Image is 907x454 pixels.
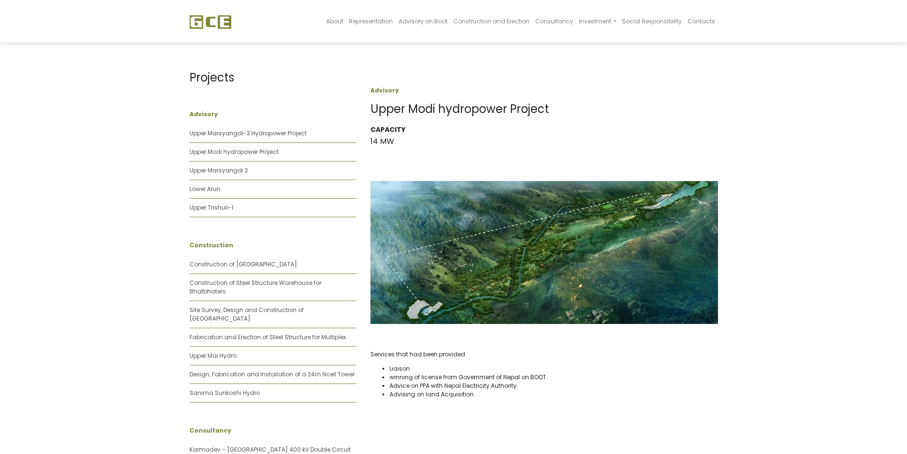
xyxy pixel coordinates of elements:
li: winning of license from Government of Nepal on BOOT [389,373,718,382]
a: Construction and Erection [450,3,532,40]
p: Advisory [370,86,718,95]
a: Social Responsibility [619,3,685,40]
p: Advisory [189,110,356,119]
li: Advising on land Acquisition [389,390,718,399]
a: Design, Fabrication and Installation of a 24m Ncell Tower [189,370,355,378]
a: Contacts [685,3,718,40]
a: Sanima Sunkoshi Hydro [189,389,260,397]
a: Investment [576,3,618,40]
a: Advisory on Boot [396,3,450,40]
img: GCE Group [189,15,231,29]
a: Lower Arun [189,185,220,193]
a: Upper Marsyangdi-3 Hydropower Project [189,129,307,137]
img: thumbnailimage.img_.jpg [370,181,718,324]
span: Representation [349,17,393,25]
a: About [323,3,346,40]
h1: Upper Modi hydropower Project [370,102,718,116]
a: Site Survey, Design and Construction of [GEOGRAPHIC_DATA] [189,306,304,323]
p: Services that had been provided: [370,350,718,359]
p: Projects [189,69,356,86]
span: Advisory on Boot [399,17,448,25]
span: Social Responsibility [622,17,682,25]
span: Consultancy [535,17,573,25]
p: Consultancy [189,426,356,435]
span: Contacts [688,17,715,25]
h3: 14 MW [370,137,718,146]
a: Representation [346,3,396,40]
p: Construction [189,241,356,250]
a: Fabrication and Erection of Steel Structure for Multiplex [189,333,346,341]
a: Consultancy [532,3,576,40]
a: Upper Marsyangdi 2 [189,166,248,174]
a: Upper Trishuli-1 [189,203,233,212]
span: Construction and Erection [453,17,529,25]
a: Construction of Steel Structure Warehouse for Bhatbhateni [189,279,321,295]
a: Construction of [GEOGRAPHIC_DATA] [189,260,297,268]
span: About [326,17,343,25]
li: Advice on PPA with Nepal Electricity Authority [389,382,718,390]
span: Investment [579,17,611,25]
li: Liaison [389,364,718,373]
a: Upper Modi hydropower Project [189,148,279,156]
h3: Capacity [370,126,718,134]
a: Upper Mai Hydro [189,352,237,360]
